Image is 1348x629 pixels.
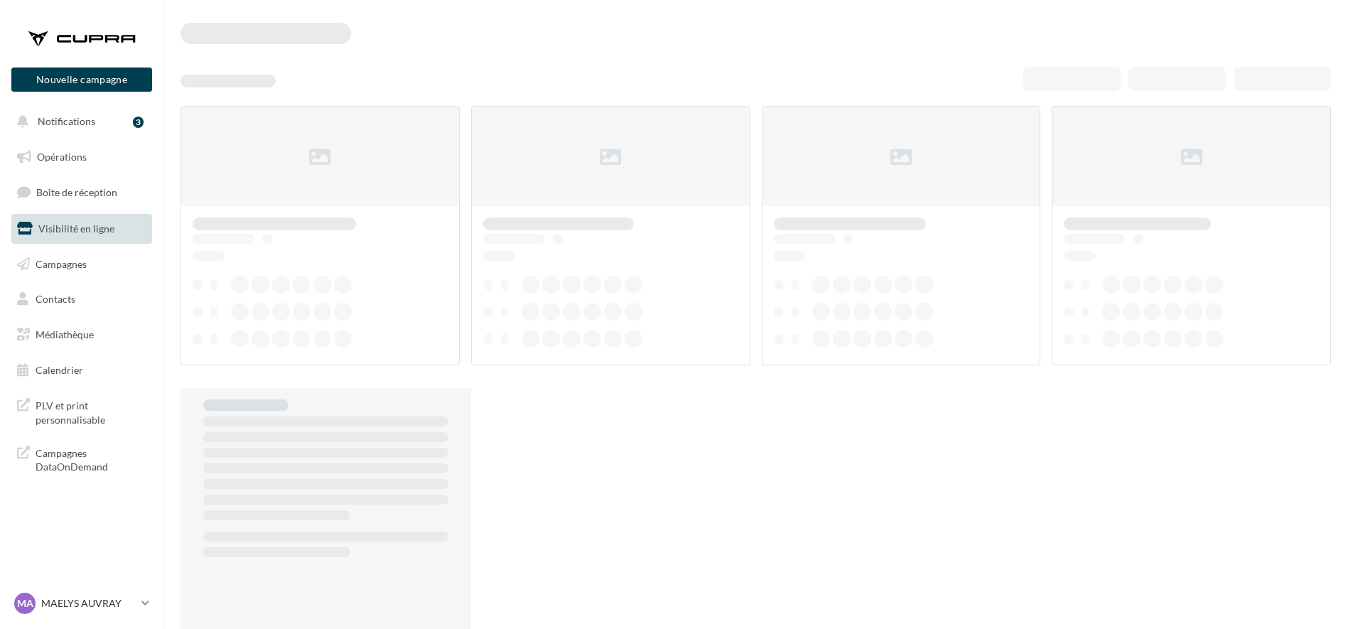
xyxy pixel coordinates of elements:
button: Notifications 3 [9,107,149,136]
span: Notifications [38,115,95,127]
button: Nouvelle campagne [11,68,152,92]
a: Boîte de réception [9,177,155,208]
span: Campagnes [36,257,87,269]
a: Campagnes [9,249,155,279]
span: PLV et print personnalisable [36,396,146,426]
span: Visibilité en ligne [38,222,114,235]
span: Calendrier [36,364,83,376]
p: MAELYS AUVRAY [41,596,136,611]
a: Médiathèque [9,320,155,350]
span: MA [17,596,33,611]
a: MA MAELYS AUVRAY [11,590,152,617]
span: Opérations [37,151,87,163]
span: Contacts [36,293,75,305]
span: Médiathèque [36,328,94,340]
span: Boîte de réception [36,186,117,198]
a: Opérations [9,142,155,172]
a: Visibilité en ligne [9,214,155,244]
a: Calendrier [9,355,155,385]
div: 3 [133,117,144,128]
span: Campagnes DataOnDemand [36,443,146,474]
a: Contacts [9,284,155,314]
a: Campagnes DataOnDemand [9,438,155,480]
a: PLV et print personnalisable [9,390,155,432]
